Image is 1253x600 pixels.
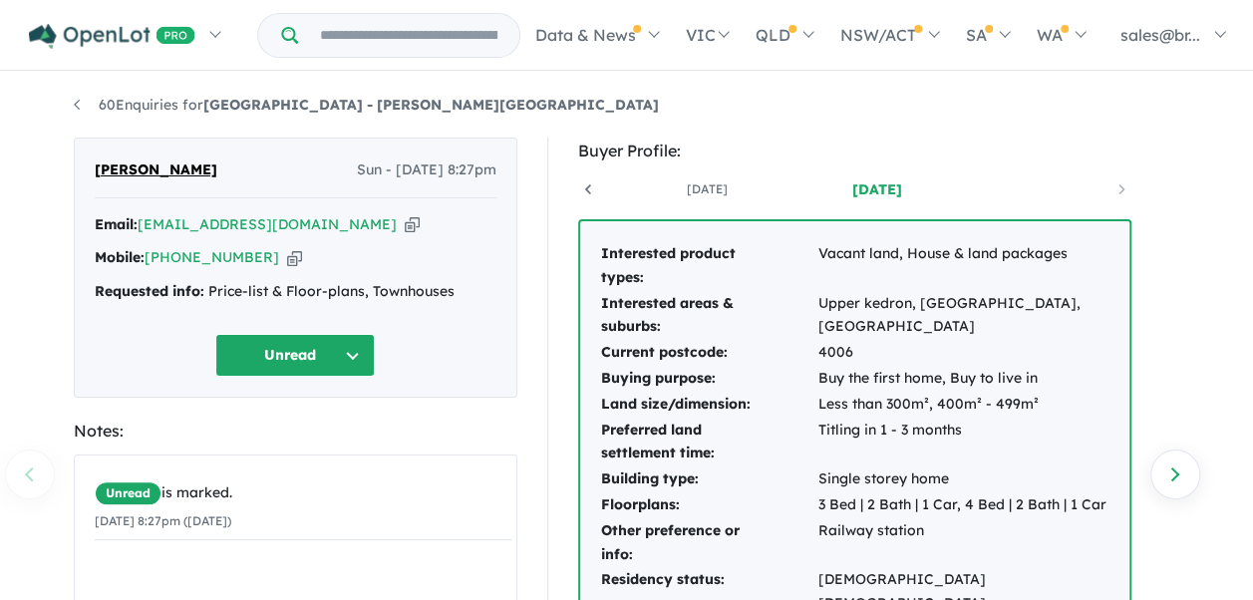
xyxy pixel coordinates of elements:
td: Land size/dimension: [600,392,817,418]
td: Vacant land, House & land packages [817,241,1109,291]
td: 4006 [817,340,1109,366]
span: Unread [95,481,161,505]
td: Floorplans: [600,492,817,518]
a: [DATE] [791,179,961,199]
td: Upper kedron, [GEOGRAPHIC_DATA], [GEOGRAPHIC_DATA] [817,291,1109,341]
button: Copy [287,247,302,268]
td: Buying purpose: [600,366,817,392]
td: Building type: [600,466,817,492]
td: Single storey home [817,466,1109,492]
td: Titling in 1 - 3 months [817,418,1109,467]
span: sales@br... [1120,25,1200,45]
div: Price-list & Floor-plans, Townhouses [95,280,496,304]
span: [PERSON_NAME] [95,158,217,182]
td: Less than 300m², 400m² - 499m² [817,392,1109,418]
small: [DATE] 8:27pm ([DATE]) [95,513,231,528]
a: [DATE] [622,179,791,199]
td: Railway station [817,518,1109,568]
td: Preferred land settlement time: [600,418,817,467]
div: is marked. [95,481,511,505]
img: Openlot PRO Logo White [29,24,195,49]
td: Interested product types: [600,241,817,291]
button: Copy [405,214,420,235]
button: Unread [215,334,375,377]
div: Notes: [74,418,517,445]
a: [PHONE_NUMBER] [145,248,279,266]
a: 60Enquiries for[GEOGRAPHIC_DATA] - [PERSON_NAME][GEOGRAPHIC_DATA] [74,96,659,114]
strong: Requested info: [95,282,204,300]
span: Sun - [DATE] 8:27pm [357,158,496,182]
div: Buyer Profile: [578,138,1131,164]
strong: Email: [95,215,138,233]
td: Other preference or info: [600,518,817,568]
td: 3 Bed | 2 Bath | 1 Car, 4 Bed | 2 Bath | 1 Car [817,492,1109,518]
td: Interested areas & suburbs: [600,291,817,341]
strong: [GEOGRAPHIC_DATA] - [PERSON_NAME][GEOGRAPHIC_DATA] [203,96,659,114]
strong: Mobile: [95,248,145,266]
td: Buy the first home, Buy to live in [817,366,1109,392]
a: [EMAIL_ADDRESS][DOMAIN_NAME] [138,215,397,233]
td: Current postcode: [600,340,817,366]
nav: breadcrumb [74,94,1180,118]
input: Try estate name, suburb, builder or developer [302,14,515,57]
